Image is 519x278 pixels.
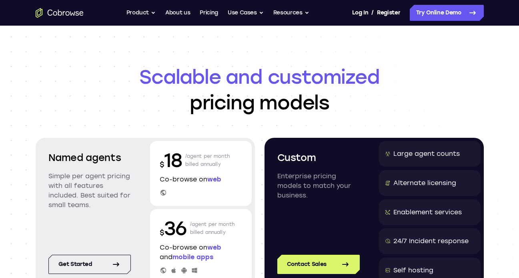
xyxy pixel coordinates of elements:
p: 36 [160,216,187,241]
a: About us [165,5,190,21]
p: Co-browse on and [160,243,242,262]
button: Resources [273,5,309,21]
span: web [207,175,221,183]
div: Large agent counts [393,149,460,159]
a: Log In [352,5,368,21]
p: Enterprise pricing models to match your business. [277,171,360,200]
button: Use Cases [228,5,264,21]
p: /agent per month billed annually [190,216,235,241]
p: Simple per agent pricing with all features included. Best suited for small teams. [48,171,131,210]
span: mobile apps [172,253,213,261]
a: Register [377,5,400,21]
span: $ [160,160,164,169]
h2: Named agents [48,151,131,165]
div: Enablement services [393,207,462,217]
div: Self hosting [393,266,433,275]
span: $ [160,228,164,237]
a: Go to the home page [36,8,84,18]
p: /agent per month billed annually [185,147,230,173]
h2: Custom [277,151,360,165]
h1: pricing models [36,64,484,115]
a: Get started [48,255,131,274]
span: web [207,244,221,251]
a: Pricing [200,5,218,21]
p: 18 [160,147,182,173]
a: Contact Sales [277,255,360,274]
button: Product [126,5,156,21]
span: Scalable and customized [36,64,484,90]
div: 24/7 Incident response [393,236,469,246]
a: Try Online Demo [410,5,484,21]
p: Co-browse on [160,175,242,184]
div: Alternate licensing [393,178,456,188]
span: / [371,8,374,18]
